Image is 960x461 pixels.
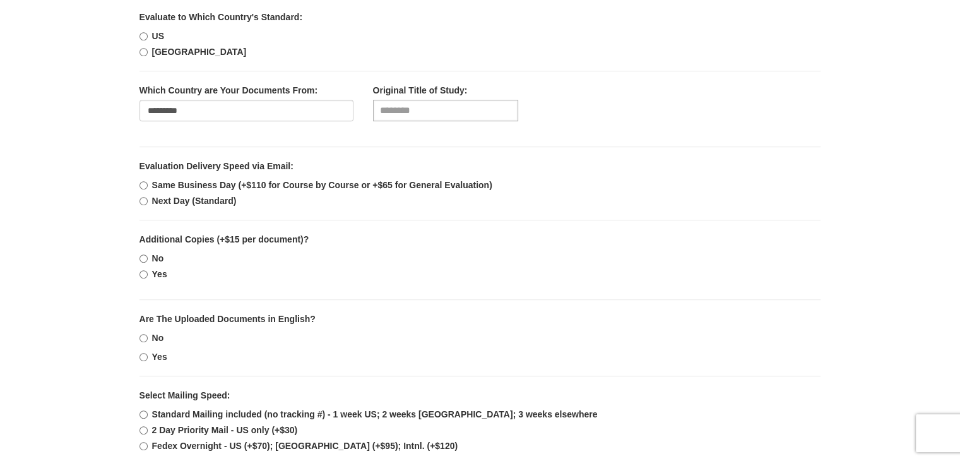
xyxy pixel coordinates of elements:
label: Which Country are Your Documents From: [139,84,318,97]
input: No [139,254,148,263]
b: Yes [152,352,167,362]
input: Standard Mailing included (no tracking #) - 1 week US; 2 weeks [GEOGRAPHIC_DATA]; 3 weeks elsewhere [139,410,148,419]
input: [GEOGRAPHIC_DATA] [139,48,148,56]
input: Next Day (Standard) [139,197,148,205]
b: US [152,31,164,41]
b: Evaluation Delivery Speed via Email: [139,161,293,171]
b: Evaluate to Which Country's Standard: [139,12,302,22]
input: Fedex Overnight - US (+$70); [GEOGRAPHIC_DATA] (+$95); Intnl. (+$120) [139,442,148,450]
label: Original Title of Study: [373,84,468,97]
input: US [139,32,148,40]
input: Same Business Day (+$110 for Course by Course or +$65 for General Evaluation) [139,181,148,189]
b: Additional Copies (+$15 per document)? [139,234,309,244]
b: Are The Uploaded Documents in English? [139,314,316,324]
b: Select Mailing Speed: [139,390,230,400]
input: No [139,334,148,342]
input: 2 Day Priority Mail - US only (+$30) [139,426,148,434]
iframe: LiveChat chat widget [713,10,960,461]
b: 2 Day Priority Mail - US only (+$30) [152,425,298,435]
b: No [152,333,164,343]
b: Standard Mailing included (no tracking #) - 1 week US; 2 weeks [GEOGRAPHIC_DATA]; 3 weeks elsewhere [152,409,598,419]
input: Yes [139,270,148,278]
b: No [152,253,164,263]
b: Same Business Day (+$110 for Course by Course or +$65 for General Evaluation) [152,180,492,190]
b: [GEOGRAPHIC_DATA] [152,47,247,57]
input: Yes [139,353,148,361]
b: Next Day (Standard) [152,196,237,206]
b: Fedex Overnight - US (+$70); [GEOGRAPHIC_DATA] (+$95); Intnl. (+$120) [152,441,458,451]
b: Yes [152,269,167,279]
